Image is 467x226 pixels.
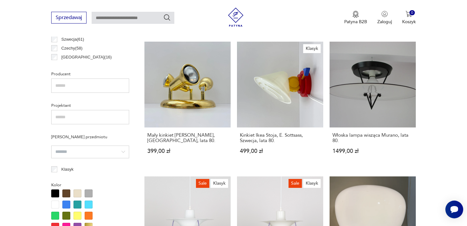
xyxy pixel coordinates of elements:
[377,11,392,25] button: Zaloguj
[226,8,245,27] img: Patyna - sklep z meblami i dekoracjami vintage
[147,148,228,154] p: 399,00 zł
[409,10,415,16] div: 0
[344,11,367,25] button: Patyna B2B
[51,71,129,78] p: Producent
[61,36,84,43] p: Szwecja ( 61 )
[51,102,129,109] p: Projektant
[147,133,228,143] h3: Mały kinkiet [PERSON_NAME], [GEOGRAPHIC_DATA], lata 80.
[144,42,231,167] a: Mały kinkiet Grossmann, Niemcy, lata 80.Mały kinkiet [PERSON_NAME], [GEOGRAPHIC_DATA], lata 80.39...
[51,16,87,20] a: Sprzedawaj
[51,134,129,140] p: [PERSON_NAME] przedmiotu
[344,19,367,25] p: Patyna B2B
[377,19,392,25] p: Zaloguj
[332,148,413,154] p: 1499,00 zł
[402,19,416,25] p: Koszyk
[61,45,83,52] p: Czechy ( 58 )
[240,148,320,154] p: 499,00 zł
[51,181,129,188] p: Kolor
[332,133,413,143] h3: Włoska lampa wisząca Murano, lata 80.
[445,201,463,218] iframe: Smartsupp widget button
[381,11,388,17] img: Ikonka użytkownika
[240,133,320,143] h3: Kinkiet Ikea Stoja, E. Sottsass, Szwecja, lata 80.
[237,42,323,167] a: KlasykKinkiet Ikea Stoja, E. Sottsass, Szwecja, lata 80.Kinkiet Ikea Stoja, E. Sottsass, Szwecja,...
[51,12,87,24] button: Sprzedawaj
[402,11,416,25] button: 0Koszyk
[61,54,112,61] p: [GEOGRAPHIC_DATA] ( 16 )
[163,14,171,21] button: Szukaj
[330,42,416,167] a: Włoska lampa wisząca Murano, lata 80.Włoska lampa wisząca Murano, lata 80.1499,00 zł
[61,63,112,70] p: [GEOGRAPHIC_DATA] ( 15 )
[344,11,367,25] a: Ikona medaluPatyna B2B
[61,166,73,173] p: Klasyk
[352,11,359,18] img: Ikona medalu
[406,11,412,17] img: Ikona koszyka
